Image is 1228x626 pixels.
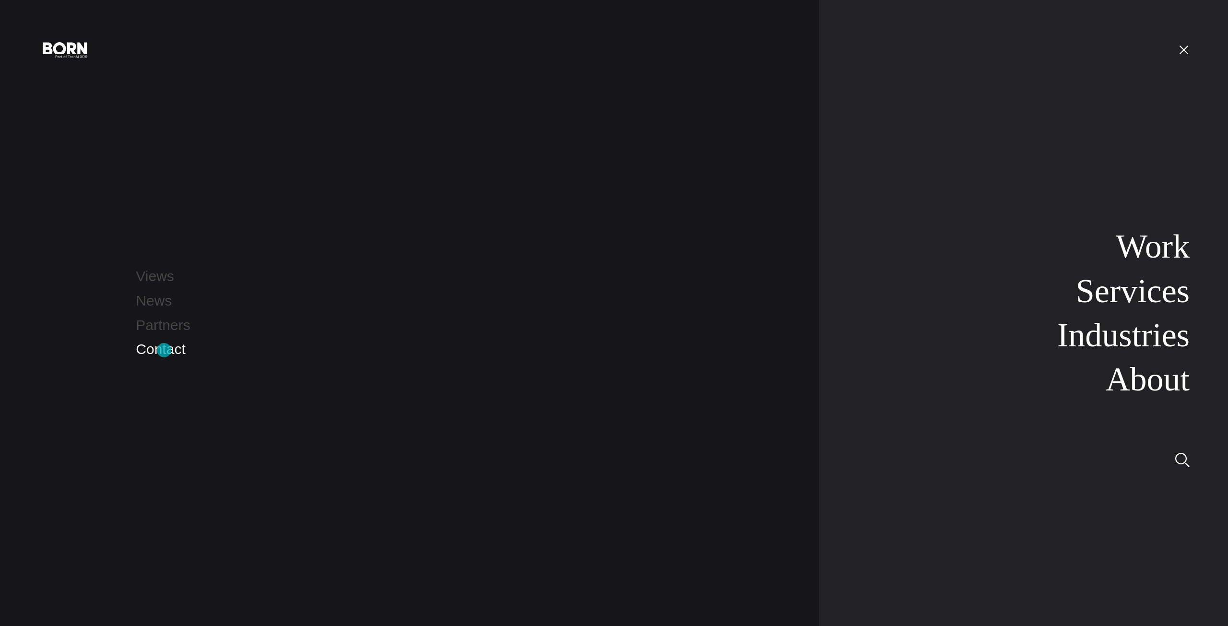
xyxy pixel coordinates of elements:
button: Open [1172,39,1195,59]
img: Search [1175,453,1190,467]
a: Partners [136,317,190,333]
a: Industries [1057,317,1190,354]
a: Contact [136,341,185,357]
a: News [136,293,172,308]
a: Services [1076,272,1190,309]
a: Work [1116,228,1190,265]
a: About [1106,361,1190,398]
a: Views [136,268,174,284]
